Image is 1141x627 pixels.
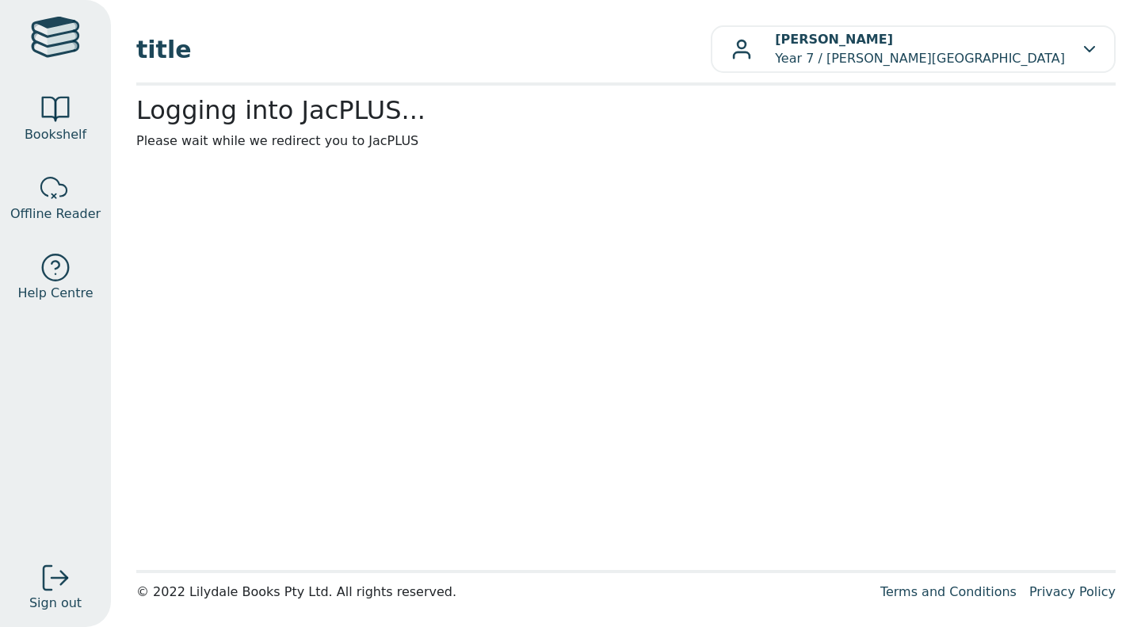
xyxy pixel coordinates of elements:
span: title [136,32,711,67]
p: Year 7 / [PERSON_NAME][GEOGRAPHIC_DATA] [775,30,1065,68]
b: [PERSON_NAME] [775,32,893,47]
div: © 2022 Lilydale Books Pty Ltd. All rights reserved. [136,583,868,602]
span: Help Centre [17,284,93,303]
a: Privacy Policy [1029,584,1116,599]
button: [PERSON_NAME]Year 7 / [PERSON_NAME][GEOGRAPHIC_DATA] [711,25,1116,73]
span: Sign out [29,594,82,613]
h2: Logging into JacPLUS... [136,95,1116,125]
span: Bookshelf [25,125,86,144]
p: Please wait while we redirect you to JacPLUS [136,132,1116,151]
a: Terms and Conditions [880,584,1017,599]
span: Offline Reader [10,205,101,224]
